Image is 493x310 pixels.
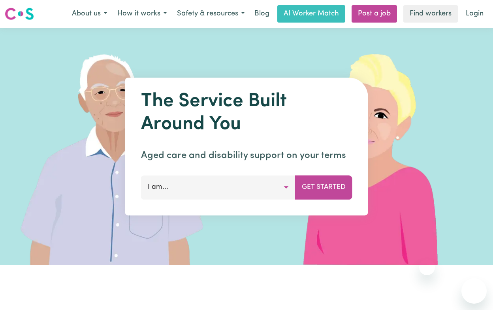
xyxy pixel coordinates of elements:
[141,90,352,136] h1: The Service Built Around You
[5,7,34,21] img: Careseekers logo
[461,5,488,23] a: Login
[352,5,397,23] a: Post a job
[250,5,274,23] a: Blog
[461,278,487,304] iframe: Button to launch messaging window
[141,148,352,163] p: Aged care and disability support on your terms
[141,175,295,199] button: I am...
[67,6,112,22] button: About us
[419,259,435,275] iframe: Close message
[403,5,458,23] a: Find workers
[277,5,345,23] a: AI Worker Match
[295,175,352,199] button: Get Started
[5,5,34,23] a: Careseekers logo
[172,6,250,22] button: Safety & resources
[112,6,172,22] button: How it works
